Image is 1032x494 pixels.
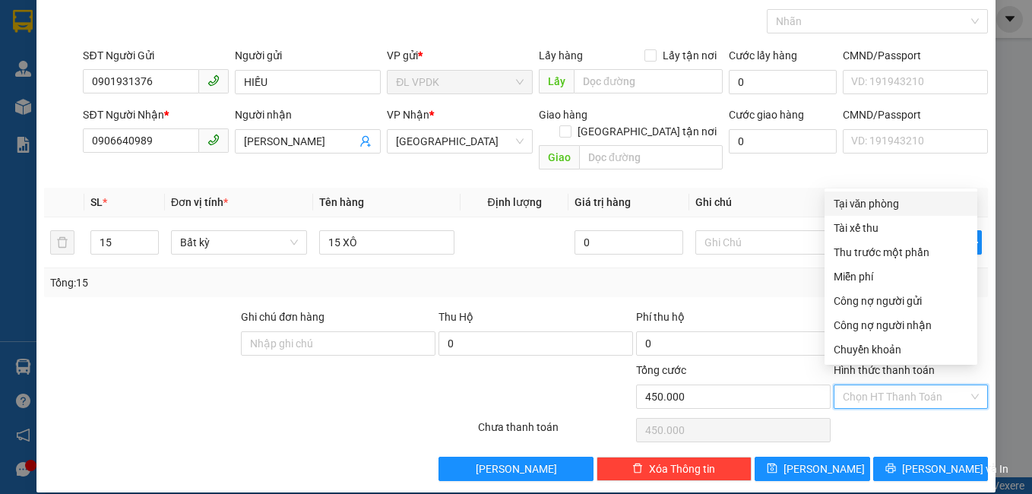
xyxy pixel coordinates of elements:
div: CMND/Passport [843,47,989,64]
div: Người nhận [235,106,381,123]
span: SL [90,196,103,208]
button: save[PERSON_NAME] [755,457,870,481]
b: Phúc An Express [19,98,79,196]
div: Cước gửi hàng sẽ được ghi vào công nợ của người nhận [825,313,977,337]
span: Thu Hộ [438,311,473,323]
input: VD: Bàn, Ghế [319,230,455,255]
div: SĐT Người Nhận [83,106,229,123]
span: Định lượng [488,196,542,208]
div: Chưa thanh toán [476,419,635,445]
span: save [767,463,777,475]
span: [PERSON_NAME] [476,461,557,477]
img: logo.jpg [19,19,95,95]
div: Công nợ người gửi [834,293,968,309]
div: Chuyển khoản [834,341,968,358]
span: printer [885,463,896,475]
div: Phí thu hộ [636,309,831,331]
label: Cước lấy hàng [729,49,797,62]
label: Ghi chú đơn hàng [241,311,324,323]
b: Gửi khách hàng [93,22,150,93]
img: logo.jpg [165,19,201,55]
button: deleteXóa Thông tin [597,457,752,481]
input: Cước lấy hàng [729,70,837,94]
button: printer[PERSON_NAME] và In [873,457,989,481]
input: Dọc đường [574,69,723,93]
input: 0 [575,230,683,255]
div: Thu trước một phần [834,244,968,261]
span: [PERSON_NAME] và In [902,461,1008,477]
li: (c) 2017 [128,72,209,91]
th: Ghi chú [689,188,837,217]
div: Người gửi [235,47,381,64]
div: Tài xế thu [834,220,968,236]
span: Đơn vị tính [171,196,228,208]
div: SĐT Người Gửi [83,47,229,64]
span: ĐL Quận 1 [396,130,524,153]
input: Cước giao hàng [729,129,837,154]
span: Giao [539,145,579,169]
span: Xóa Thông tin [649,461,715,477]
label: Cước giao hàng [729,109,804,121]
span: Tổng cước [636,364,686,376]
input: Ghi chú đơn hàng [241,331,435,356]
span: ĐL VPDK [396,71,524,93]
label: Hình thức thanh toán [834,364,935,376]
div: Tại văn phòng [834,195,968,212]
span: Bất kỳ [180,231,298,254]
span: VP Nhận [387,109,429,121]
span: phone [207,134,220,146]
input: Dọc đường [579,145,723,169]
span: Lấy [539,69,574,93]
span: delete [632,463,643,475]
button: [PERSON_NAME] [438,457,594,481]
div: Công nợ người nhận [834,317,968,334]
input: Ghi Chú [695,230,831,255]
span: Lấy hàng [539,49,583,62]
div: CMND/Passport [843,106,989,123]
div: Cước gửi hàng sẽ được ghi vào công nợ của người gửi [825,289,977,313]
div: Tổng: 15 [50,274,400,291]
span: phone [207,74,220,87]
span: Giao hàng [539,109,587,121]
button: delete [50,230,74,255]
b: [DOMAIN_NAME] [128,58,209,70]
span: user-add [359,135,372,147]
span: Giá trị hàng [575,196,631,208]
span: [GEOGRAPHIC_DATA] tận nơi [571,123,723,140]
div: VP gửi [387,47,533,64]
span: Tên hàng [319,196,364,208]
span: Lấy tận nơi [657,47,723,64]
div: Miễn phí [834,268,968,285]
span: [PERSON_NAME] [783,461,865,477]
